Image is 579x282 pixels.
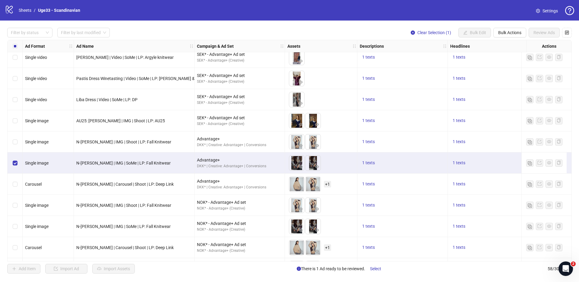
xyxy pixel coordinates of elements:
[526,138,533,146] button: Duplicate
[25,55,47,60] span: Single video
[197,220,282,227] div: NOK* - Advantage+ Ad set
[197,199,282,206] div: NOK* - Advantage+ Ad set
[297,264,386,274] span: There is 1 Ad ready to be reviewed.
[305,155,321,171] img: Asset 2
[305,177,321,192] img: Asset 2
[297,227,304,234] button: Preview
[315,207,319,211] span: eye
[289,177,304,192] img: Asset 1
[299,80,303,84] span: eye
[417,30,451,35] span: Clear Selection (1)
[197,79,282,85] div: SEK* - Advantage+ (Creative)
[547,55,551,59] span: eye
[362,224,375,229] span: 1 texts
[360,181,377,188] button: 1 texts
[313,206,321,213] button: Preview
[447,44,451,48] span: holder
[313,248,321,255] button: Preview
[69,44,73,48] span: holder
[362,181,375,186] span: 1 texts
[45,264,87,274] button: Import Ad
[362,160,375,165] span: 1 texts
[450,244,468,251] button: 1 texts
[289,71,304,86] img: Asset 1
[324,181,331,187] span: + 1
[25,245,42,250] span: Carousel
[362,203,375,207] span: 1 texts
[72,40,74,52] div: Resize Ad Format column
[450,223,468,230] button: 1 texts
[299,186,303,190] span: eye
[547,139,551,144] span: eye
[76,203,171,208] span: N-[PERSON_NAME] | IMG | Shoot | LP: Fall Knitwear
[92,264,135,274] button: Import Assets
[25,224,49,229] span: Single image
[450,75,468,82] button: 1 texts
[547,76,551,80] span: eye
[289,240,304,255] img: Asset 1
[315,186,319,190] span: eye
[450,159,468,167] button: 1 texts
[529,28,560,37] button: Review Ads
[297,142,304,149] button: Preview
[453,97,465,102] span: 1 texts
[450,43,470,50] strong: Headlines
[526,117,533,124] button: Duplicate
[197,100,282,106] div: SEK* - Advantage+ (Creative)
[8,216,23,237] div: Select row 53
[305,198,321,213] img: Asset 2
[313,184,321,192] button: Preview
[443,44,447,48] span: holder
[297,248,304,255] button: Preview
[313,227,321,234] button: Preview
[8,152,23,174] div: Select row 50
[8,68,23,89] div: Select row 46
[197,51,282,58] div: SEK* - Advantage+ Ad set
[365,264,386,274] button: Select
[197,93,282,100] div: SEK* - Advantage+ Ad set
[76,55,174,60] span: [PERSON_NAME] | Video | SoMe | LP: Argyle knitwear
[8,89,23,110] div: Select row 47
[8,40,23,52] div: Select all rows
[289,219,304,234] img: Asset 1
[356,40,357,52] div: Resize Assets column
[297,184,304,192] button: Preview
[297,163,304,171] button: Preview
[537,245,542,249] span: export
[297,267,301,271] span: info-circle
[197,142,282,148] div: DKK* | Creative: Advantage+ | Conversions
[450,54,468,61] button: 1 texts
[446,40,448,52] div: Resize Descriptions column
[360,75,377,82] button: 1 texts
[526,96,533,103] button: Duplicate
[360,244,377,251] button: 1 texts
[8,131,23,152] div: Select row 49
[76,43,94,50] strong: Ad Name
[411,30,415,35] span: close-circle
[547,161,551,165] span: eye
[299,249,303,253] span: eye
[289,92,304,107] img: Asset 1
[453,55,465,59] span: 1 texts
[360,138,377,146] button: 1 texts
[450,138,468,146] button: 1 texts
[362,118,375,123] span: 1 texts
[526,244,533,251] button: Duplicate
[283,40,285,52] div: Resize Campaign & Ad Set column
[356,44,361,48] span: holder
[8,258,23,279] div: Select row 55
[453,203,465,207] span: 1 texts
[76,161,171,165] span: N-[PERSON_NAME] | IMG | SoMe | LP: Fall Knitwear
[450,96,468,103] button: 1 texts
[362,245,375,250] span: 1 texts
[324,244,331,251] span: + 1
[450,202,468,209] button: 1 texts
[362,55,375,59] span: 1 texts
[297,79,304,86] button: Preview
[25,118,49,123] span: Single image
[360,202,377,209] button: 1 texts
[76,76,231,81] span: Pastis Dress Winetasting | Video | SoMe | LP: [PERSON_NAME] & Pastis Winetasting
[8,237,23,258] div: Select row 54
[450,117,468,124] button: 1 texts
[8,195,23,216] div: Select row 52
